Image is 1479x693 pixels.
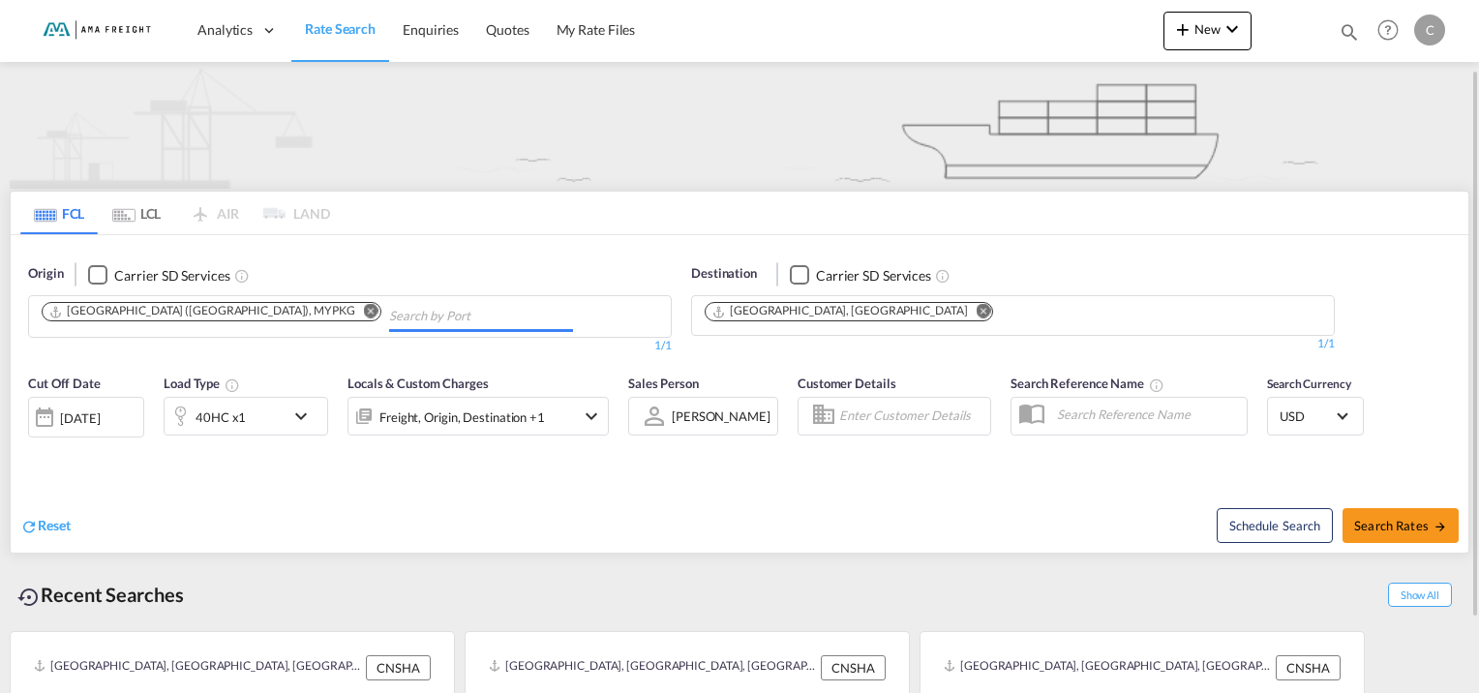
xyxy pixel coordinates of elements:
md-icon: Unchecked: Search for CY (Container Yard) services for all selected carriers.Checked : Search for... [234,268,250,284]
md-icon: icon-magnify [1339,21,1360,43]
div: CNSHA [366,655,431,680]
div: OriginCheckbox No InkUnchecked: Search for CY (Container Yard) services for all selected carriers... [11,235,1468,552]
md-chips-wrap: Chips container. Use arrow keys to select chips. [702,296,1009,330]
span: Cut Off Date [28,376,101,391]
div: [PERSON_NAME] [672,408,770,424]
button: Note: By default Schedule search will only considerorigin ports, destination ports and cut off da... [1217,508,1333,543]
md-select: Select Currency: $ USDUnited States Dollar [1278,402,1353,430]
div: Help [1372,14,1414,48]
span: USD [1280,407,1334,425]
div: CNSHA [1276,655,1341,680]
div: Hamburg, DEHAM [711,303,967,319]
md-icon: icon-chevron-down [289,405,322,428]
md-select: Sales Person: Christoph Giese [670,402,772,430]
md-icon: icon-refresh [20,518,38,535]
span: Destination [691,264,757,284]
span: Quotes [486,21,528,38]
img: f843cad07f0a11efa29f0335918cc2fb.png [29,9,160,52]
div: [DATE] [28,397,144,437]
div: icon-magnify [1339,21,1360,50]
div: CNSHA, Shanghai, China, Greater China & Far East Asia, Asia Pacific [489,655,816,680]
span: Analytics [197,20,253,40]
div: Carrier SD Services [816,266,931,286]
div: Port Klang (Pelabuhan Klang), MYPKG [48,303,355,319]
md-icon: Select multiple loads to view rates [225,377,240,393]
div: Press delete to remove this chip. [48,303,359,319]
div: icon-refreshReset [20,516,71,537]
button: icon-plus 400-fgNewicon-chevron-down [1163,12,1252,50]
div: 40HC x1 [196,404,246,431]
md-tab-item: LCL [98,192,175,234]
span: New [1171,21,1244,37]
md-icon: icon-chevron-down [580,405,603,428]
span: Load Type [164,376,240,391]
span: Search Rates [1354,518,1447,533]
div: C [1414,15,1445,45]
div: CNSHA, Shanghai, China, Greater China & Far East Asia, Asia Pacific [34,655,361,680]
input: Enter Customer Details [839,402,984,431]
div: Freight Origin Destination Factory Stuffing [379,404,545,431]
span: Search Reference Name [1011,376,1164,391]
md-tab-item: FCL [20,192,98,234]
button: Remove [351,303,380,322]
span: Origin [28,264,63,284]
span: Help [1372,14,1404,46]
span: Reset [38,517,71,533]
md-checkbox: Checkbox No Ink [790,264,931,285]
div: CNSHA [821,655,886,680]
div: Freight Origin Destination Factory Stuffingicon-chevron-down [347,397,609,436]
div: Carrier SD Services [114,266,229,286]
md-datepicker: Select [28,435,43,461]
span: Enquiries [403,21,459,38]
span: My Rate Files [557,21,636,38]
input: Search Reference Name [1047,400,1247,429]
button: Search Ratesicon-arrow-right [1343,508,1459,543]
md-icon: icon-chevron-down [1221,17,1244,41]
div: Recent Searches [10,573,192,617]
div: CNSHA, Shanghai, China, Greater China & Far East Asia, Asia Pacific [944,655,1271,680]
div: 40HC x1icon-chevron-down [164,397,328,436]
md-icon: Unchecked: Search for CY (Container Yard) services for all selected carriers.Checked : Search for... [935,268,951,284]
md-chips-wrap: Chips container. Use arrow keys to select chips. [39,296,581,332]
span: Rate Search [305,20,376,37]
span: Search Currency [1267,377,1351,391]
span: Show All [1388,583,1452,607]
input: Chips input. [389,301,573,332]
md-icon: icon-plus 400-fg [1171,17,1194,41]
div: 1/1 [28,338,672,354]
div: [DATE] [60,409,100,427]
md-icon: Your search will be saved by the below given name [1149,377,1164,393]
md-checkbox: Checkbox No Ink [88,264,229,285]
button: Remove [963,303,992,322]
md-icon: icon-backup-restore [17,586,41,609]
span: Locals & Custom Charges [347,376,489,391]
span: Sales Person [628,376,699,391]
span: Customer Details [798,376,895,391]
div: Press delete to remove this chip. [711,303,971,319]
md-icon: icon-arrow-right [1434,520,1447,533]
md-pagination-wrapper: Use the left and right arrow keys to navigate between tabs [20,192,330,234]
div: 1/1 [691,336,1335,352]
